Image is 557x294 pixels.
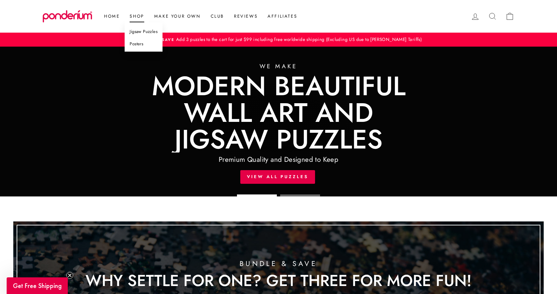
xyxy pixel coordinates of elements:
a: Shop [125,10,149,22]
a: Club [206,10,229,22]
button: Close teaser [66,272,73,279]
div: Modern Beautiful Wall art and Jigsaw Puzzles [152,73,405,152]
li: Page dot 1 [237,194,277,196]
ul: Primary [96,10,302,22]
div: Premium Quality and Designed to Keep [219,154,338,165]
div: Get Free ShippingClose teaser [7,277,68,294]
a: Jigsaw Puzzles [125,26,163,38]
span: Get Free Shipping [13,281,62,290]
a: Affiliates [263,10,302,22]
a: Make Your Own [149,10,206,22]
a: Home [99,10,125,22]
div: We make [260,62,298,71]
div: Bundle & Save [85,260,472,268]
a: Posters [125,38,163,50]
span: Add 3 puzzles to the cart for just $99 including free worldwide shipping (Excluding US due to [PE... [174,36,422,43]
a: View All Puzzles [240,170,315,183]
a: Bundle & SaveAdd 3 puzzles to the cart for just $99 including free worldwide shipping (Excluding ... [44,36,513,43]
a: Reviews [229,10,263,22]
img: Ponderium [43,10,92,23]
div: Why Settle for One? Get Three for More Fun! [85,272,472,289]
li: Page dot 2 [280,194,320,196]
